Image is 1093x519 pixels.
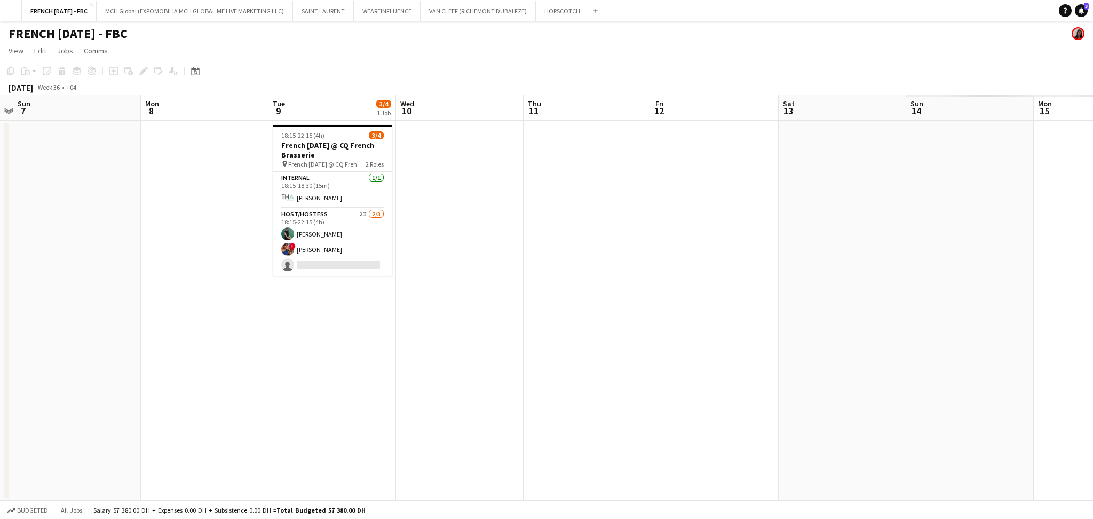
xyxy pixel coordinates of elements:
div: +04 [66,83,76,91]
span: Comms [84,46,108,56]
button: SAINT LAURENT [293,1,354,21]
button: FRENCH [DATE] - FBC [22,1,97,21]
span: 3 [1084,3,1089,10]
a: Jobs [53,44,77,58]
button: Budgeted [5,505,50,516]
a: Edit [30,44,51,58]
h1: FRENCH [DATE] - FBC [9,26,128,42]
span: Budgeted [17,507,48,514]
span: View [9,46,23,56]
button: WEAREINFLUENCE [354,1,421,21]
a: Comms [80,44,112,58]
div: Salary 57 380.00 DH + Expenses 0.00 DH + Subsistence 0.00 DH = [93,506,366,514]
button: VAN CLEEF (RICHEMONT DUBAI FZE) [421,1,536,21]
span: Total Budgeted 57 380.00 DH [276,506,366,514]
div: [DATE] [9,82,33,93]
span: Week 36 [35,83,62,91]
a: 3 [1075,4,1088,17]
button: HOPSCOTCH [536,1,589,21]
a: View [4,44,28,58]
button: MCH Global (EXPOMOBILIA MCH GLOBAL ME LIVE MARKETING LLC) [97,1,293,21]
span: Jobs [57,46,73,56]
span: Edit [34,46,46,56]
app-user-avatar: Sara Mendhao [1072,27,1084,40]
span: All jobs [59,506,84,514]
